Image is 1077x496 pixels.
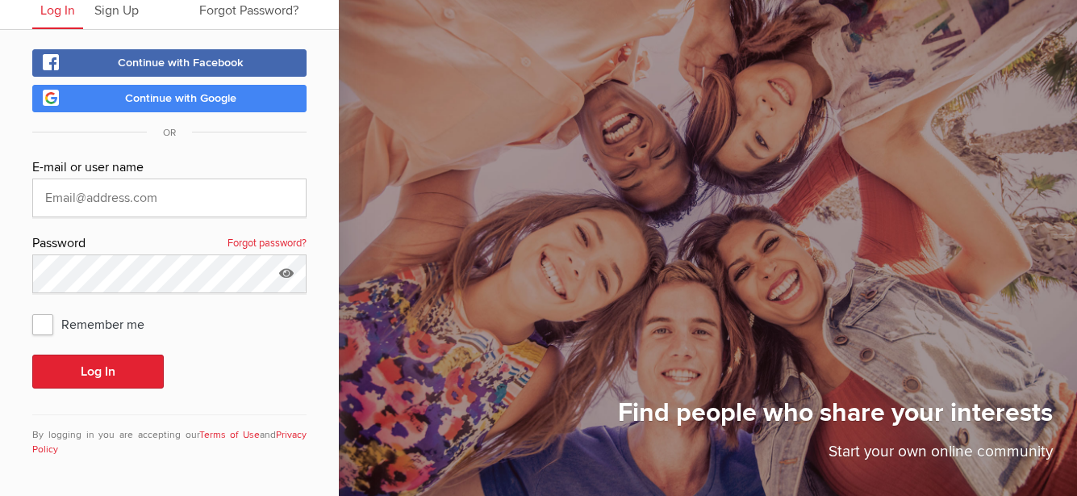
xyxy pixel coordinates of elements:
[147,127,192,139] span: OR
[125,91,236,105] span: Continue with Google
[228,233,307,254] a: Forgot password?
[32,158,307,179] div: E-mail or user name
[199,2,298,19] span: Forgot Password?
[618,397,1053,440] h1: Find people who share your interests
[199,429,261,441] a: Terms of Use
[32,179,307,217] input: Email@address.com
[32,233,307,254] div: Password
[118,56,244,69] span: Continue with Facebook
[32,355,164,389] button: Log In
[32,49,307,77] a: Continue with Facebook
[94,2,139,19] span: Sign Up
[32,414,307,457] div: By logging in you are accepting our and
[618,440,1053,472] p: Start your own online community
[32,309,161,338] span: Remember me
[40,2,75,19] span: Log In
[32,85,307,112] a: Continue with Google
